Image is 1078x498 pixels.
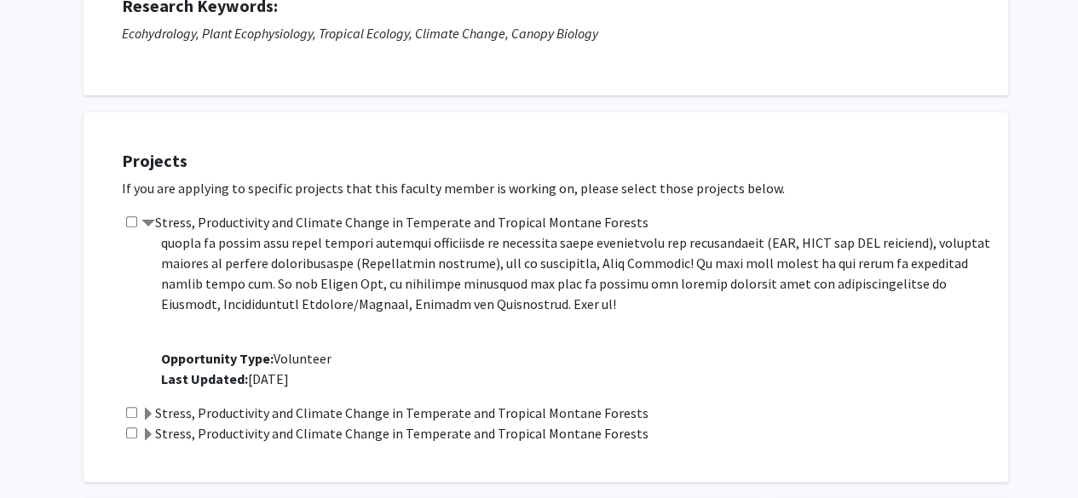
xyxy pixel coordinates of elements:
[122,25,598,42] i: Ecohydrology, Plant Ecophysiology, Tropical Ecology, Climate Change, Canopy Biology
[141,212,649,232] label: Stress, Productivity and Climate Change in Temperate and Tropical Montane Forests
[161,370,248,387] b: Last Updated:
[141,403,649,423] label: Stress, Productivity and Climate Change in Temperate and Tropical Montane Forests
[161,350,331,367] span: Volunteer
[161,370,289,387] span: [DATE]
[141,423,649,444] label: Stress, Productivity and Climate Change in Temperate and Tropical Montane Forests
[122,150,187,171] strong: Projects
[122,178,991,198] p: If you are applying to specific projects that this faculty member is working on, please select th...
[161,350,274,367] b: Opportunity Type:
[161,151,991,314] p: Lore i dol sitametc adi el SE! Doe Tempor Incidid Utl et do magnaaliquaenimad minimven quis nostr...
[13,421,72,485] iframe: Chat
